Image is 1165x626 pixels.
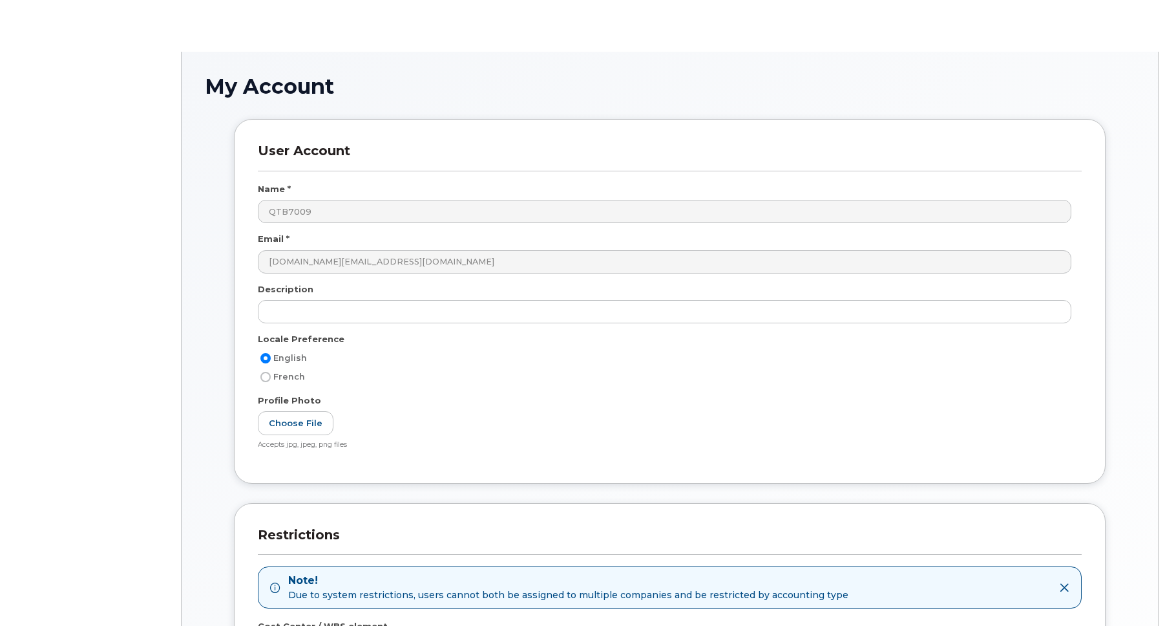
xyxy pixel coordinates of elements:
label: Description [258,283,313,296]
label: Email * [258,233,289,245]
span: Due to system restrictions, users cannot both be assigned to multiple companies and be restricted... [288,588,848,601]
h3: Restrictions [258,527,1082,555]
label: Locale Preference [258,333,344,345]
h3: User Account [258,143,1082,171]
div: Accepts jpg, jpeg, png files [258,440,1071,450]
input: French [260,372,271,382]
label: Choose File [258,411,333,435]
label: Profile Photo [258,394,321,407]
strong: Note! [288,574,848,588]
input: English [260,353,271,363]
h1: My Account [205,75,1135,98]
span: French [273,372,305,382]
span: English [273,353,307,363]
label: Name * [258,183,291,195]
